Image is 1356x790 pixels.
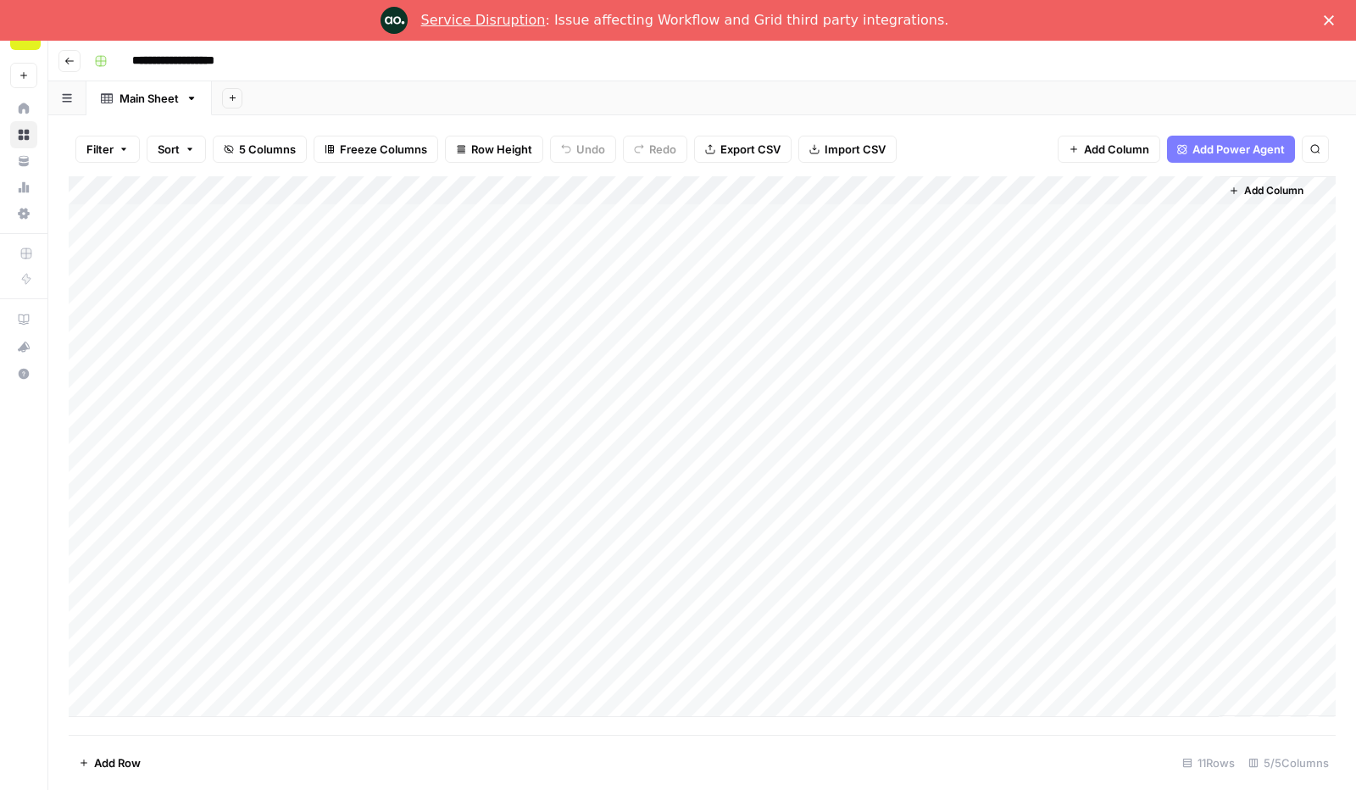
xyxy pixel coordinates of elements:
span: Add Column [1084,141,1149,158]
button: Row Height [445,136,543,163]
span: 5 Columns [239,141,296,158]
button: Redo [623,136,687,163]
a: Service Disruption [421,12,546,28]
div: What's new? [11,334,36,359]
span: Filter [86,141,114,158]
span: Import CSV [825,141,886,158]
button: Import CSV [798,136,897,163]
div: : Issue affecting Workflow and Grid third party integrations. [421,12,949,29]
span: Row Height [471,141,532,158]
a: Your Data [10,147,37,175]
a: Home [10,95,37,122]
span: Redo [649,141,676,158]
button: Sort [147,136,206,163]
div: Main Sheet [119,90,179,107]
span: Sort [158,141,180,158]
button: Add Row [69,749,151,776]
a: AirOps Academy [10,306,37,333]
button: Export CSV [694,136,792,163]
span: Add Power Agent [1192,141,1285,158]
span: Freeze Columns [340,141,427,158]
span: Add Column [1244,183,1303,198]
img: Profile image for Engineering [381,7,408,34]
button: Filter [75,136,140,163]
button: 5 Columns [213,136,307,163]
span: Add Row [94,754,141,771]
button: Add Column [1222,180,1310,202]
span: Export CSV [720,141,781,158]
div: 5/5 Columns [1242,749,1336,776]
button: Freeze Columns [314,136,438,163]
button: Undo [550,136,616,163]
a: Settings [10,200,37,227]
button: Add Power Agent [1167,136,1295,163]
a: Main Sheet [86,81,212,115]
div: 11 Rows [1175,749,1242,776]
button: Help + Support [10,360,37,387]
a: Browse [10,121,37,148]
a: Usage [10,174,37,201]
div: Close [1324,15,1341,25]
button: What's new? [10,333,37,360]
span: Undo [576,141,605,158]
button: Add Column [1058,136,1160,163]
